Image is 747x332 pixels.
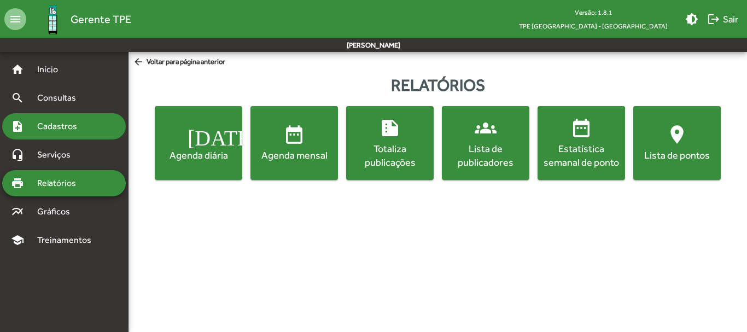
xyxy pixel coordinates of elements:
mat-icon: brightness_medium [685,13,698,26]
div: Agenda mensal [253,148,336,162]
button: Agenda mensal [250,106,338,180]
mat-icon: [DATE] [188,124,209,145]
mat-icon: menu [4,8,26,30]
span: Cadastros [31,120,91,133]
mat-icon: summarize [379,117,401,139]
mat-icon: print [11,177,24,190]
mat-icon: date_range [570,117,592,139]
div: Totaliza publicações [348,142,431,169]
div: Estatística semanal de ponto [540,142,623,169]
span: Início [31,63,74,76]
button: Totaliza publicações [346,106,434,180]
span: Sair [707,9,738,29]
span: Voltar para página anterior [133,56,225,68]
mat-icon: date_range [283,124,305,145]
button: Agenda diária [155,106,242,180]
span: Gerente TPE [71,10,131,28]
mat-icon: arrow_back [133,56,147,68]
div: Agenda diária [157,148,240,162]
mat-icon: home [11,63,24,76]
a: Gerente TPE [26,2,131,37]
mat-icon: search [11,91,24,104]
mat-icon: location_on [666,124,688,145]
button: Sair [703,9,743,29]
mat-icon: groups [475,117,497,139]
mat-icon: headset_mic [11,148,24,161]
mat-icon: logout [707,13,720,26]
div: Lista de publicadores [444,142,527,169]
div: Versão: 1.8.1 [510,5,676,19]
span: Serviços [31,148,85,161]
img: Logo [35,2,71,37]
button: Estatística semanal de ponto [538,106,625,180]
span: Relatórios [31,177,90,190]
div: Lista de pontos [635,148,719,162]
button: Lista de pontos [633,106,721,180]
span: TPE [GEOGRAPHIC_DATA] - [GEOGRAPHIC_DATA] [510,19,676,33]
span: Consultas [31,91,90,104]
mat-icon: note_add [11,120,24,133]
div: Relatórios [129,73,747,97]
button: Lista de publicadores [442,106,529,180]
